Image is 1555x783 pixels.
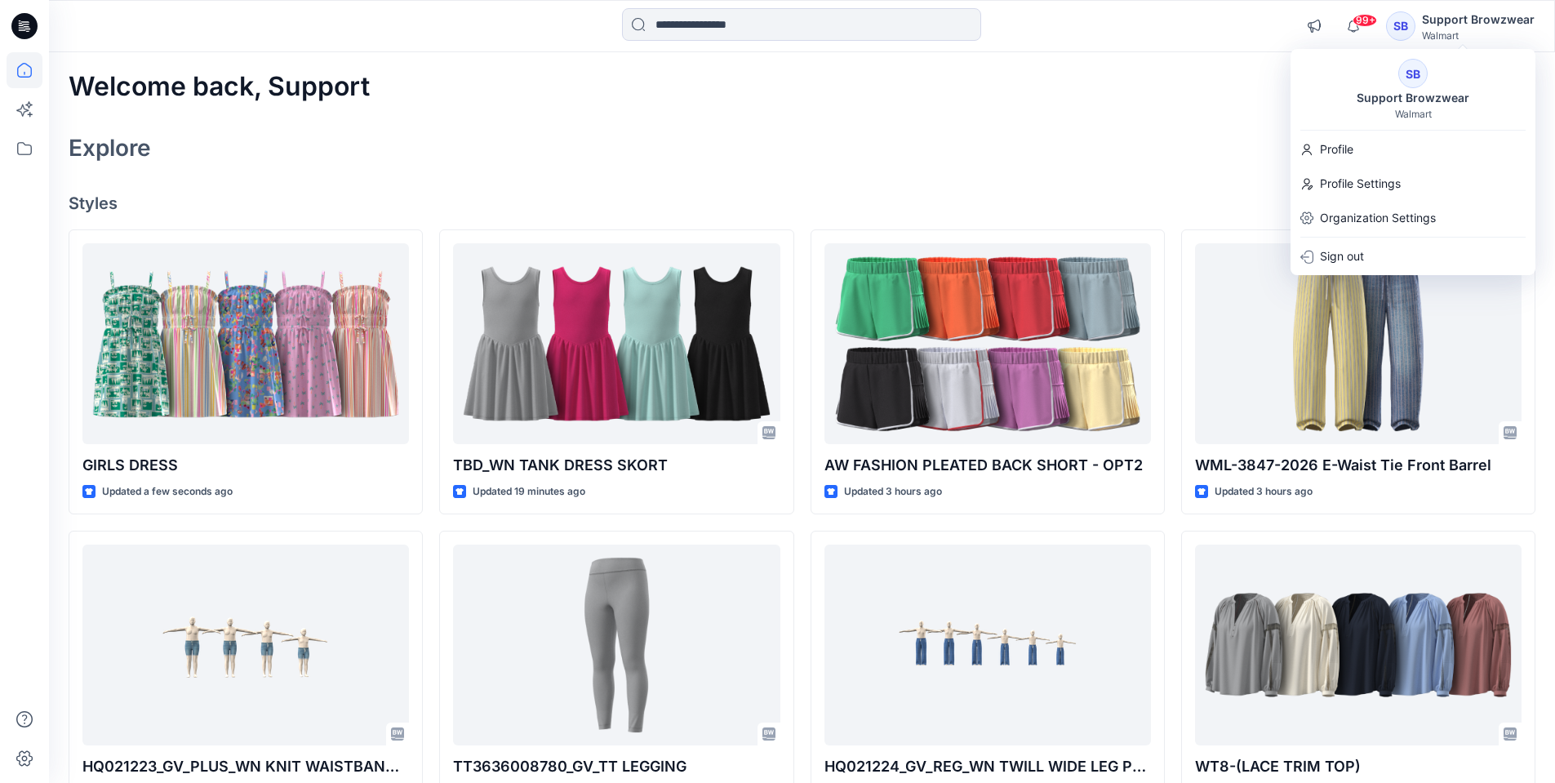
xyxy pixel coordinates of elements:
[824,755,1151,778] p: HQ021224_GV_REG_WN TWILL WIDE LEG PULL ON
[1398,59,1428,88] div: SB
[1195,755,1522,778] p: WT8-(LACE TRIM TOP)
[453,545,780,746] a: TT3636008780_GV_TT LEGGING
[453,755,780,778] p: TT3636008780_GV_TT LEGGING
[1291,168,1535,199] a: Profile Settings
[1422,29,1535,42] div: Walmart
[1291,202,1535,234] a: Organization Settings
[69,194,1535,213] h4: Styles
[69,135,151,161] h2: Explore
[1320,134,1353,165] p: Profile
[824,454,1151,477] p: AW FASHION PLEATED BACK SHORT - OPT2
[82,545,409,746] a: HQ021223_GV_PLUS_WN KNIT WAISTBAND DENIM SHORT
[453,243,780,445] a: TBD_WN TANK DRESS SKORT
[844,483,942,500] p: Updated 3 hours ago
[1215,483,1313,500] p: Updated 3 hours ago
[1320,168,1401,199] p: Profile Settings
[82,243,409,445] a: GIRLS DRESS
[453,454,780,477] p: TBD_WN TANK DRESS SKORT
[69,72,370,102] h2: Welcome back, Support
[82,454,409,477] p: GIRLS DRESS
[824,243,1151,445] a: AW FASHION PLEATED BACK SHORT - OPT2
[1395,108,1432,120] div: Walmart
[1291,134,1535,165] a: Profile
[1195,243,1522,445] a: WML-3847-2026 E-Waist Tie Front Barrel
[1320,202,1436,234] p: Organization Settings
[102,483,233,500] p: Updated a few seconds ago
[824,545,1151,746] a: HQ021224_GV_REG_WN TWILL WIDE LEG PULL ON
[1195,545,1522,746] a: WT8-(LACE TRIM TOP)
[1422,10,1535,29] div: Support Browzwear
[1353,14,1377,27] span: 99+
[1347,88,1479,108] div: Support Browzwear
[1195,454,1522,477] p: WML-3847-2026 E-Waist Tie Front Barrel
[82,755,409,778] p: HQ021223_GV_PLUS_WN KNIT WAISTBAND DENIM SHORT
[1386,11,1415,41] div: SB
[473,483,585,500] p: Updated 19 minutes ago
[1320,241,1364,272] p: Sign out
